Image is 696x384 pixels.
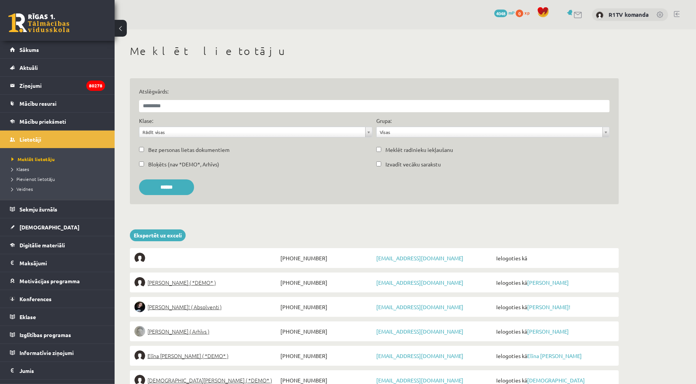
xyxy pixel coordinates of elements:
a: [EMAIL_ADDRESS][DOMAIN_NAME] [376,328,463,335]
a: Meklēt lietotāju [11,156,107,163]
a: Rādīt visas [139,127,372,137]
a: Informatīvie ziņojumi [10,344,105,361]
i: 80278 [86,81,105,91]
a: Veidnes [11,186,107,192]
a: Izglītības programas [10,326,105,344]
span: xp [524,10,529,16]
span: [PERSON_NAME]! ( Absolventi ) [147,302,222,312]
span: 0 [516,10,523,17]
span: Motivācijas programma [19,278,80,284]
img: Lelde Braune [134,326,145,337]
a: Aktuāli [10,59,105,76]
span: [PHONE_NUMBER] [278,326,374,337]
label: Klase: [139,117,153,125]
a: Sekmju žurnāls [10,200,105,218]
span: Digitālie materiāli [19,242,65,248]
span: Izglītības programas [19,331,71,338]
span: Visas [380,127,599,137]
a: R1TV komanda [609,11,649,18]
span: mP [508,10,515,16]
label: Meklēt radinieku iekļaušanu [385,146,453,154]
span: [PERSON_NAME] ( Arhīvs ) [147,326,209,337]
label: Bez personas lietas dokumentiem [148,146,230,154]
span: Pievienot lietotāju [11,176,55,182]
span: Ielogoties kā [494,350,614,361]
a: [PERSON_NAME]! ( Absolventi ) [134,302,278,312]
a: [DEMOGRAPHIC_DATA] [10,218,105,236]
legend: Ziņojumi [19,77,105,94]
a: Digitālie materiāli [10,236,105,254]
a: Rīgas 1. Tālmācības vidusskola [8,13,70,32]
a: [EMAIL_ADDRESS][DOMAIN_NAME] [376,255,463,261]
h1: Meklēt lietotāju [130,45,619,58]
img: Elīna Jolanta Bunce [134,350,145,361]
a: Klases [11,166,107,173]
span: Aktuāli [19,64,38,71]
a: [PERSON_NAME] ( Arhīvs ) [134,326,278,337]
span: Konferences [19,295,52,302]
a: Konferences [10,290,105,308]
span: Elīna [PERSON_NAME] ( *DEMO* ) [147,350,228,361]
a: Jumis [10,362,105,379]
legend: Maksājumi [19,254,105,272]
a: Lietotāji [10,131,105,148]
span: Veidnes [11,186,33,192]
span: Sākums [19,46,39,53]
a: [PERSON_NAME] [527,279,569,286]
a: [PERSON_NAME]! [527,303,570,310]
span: [PERSON_NAME] ( *DEMO* ) [147,277,216,288]
span: Mācību priekšmeti [19,118,66,125]
a: 4048 mP [494,10,515,16]
label: Izvadīt vecāku sarakstu [385,160,441,168]
img: R1TV komanda [596,11,604,19]
span: Jumis [19,367,34,374]
span: Klases [11,166,29,172]
span: Mācību resursi [19,100,57,107]
span: [PHONE_NUMBER] [278,302,374,312]
span: Ielogoties kā [494,253,614,263]
a: Maksājumi [10,254,105,272]
a: [PERSON_NAME] ( *DEMO* ) [134,277,278,288]
span: [DEMOGRAPHIC_DATA] [19,224,79,231]
a: Pievienot lietotāju [11,176,107,182]
span: Eklase [19,313,36,320]
span: Meklēt lietotāju [11,156,55,162]
span: Ielogoties kā [494,302,614,312]
a: Mācību resursi [10,95,105,112]
span: Ielogoties kā [494,277,614,288]
a: Eksportēt uz exceli [130,229,186,241]
img: Elīna Elizabete Ancveriņa [134,277,145,288]
a: Elīna [PERSON_NAME] ( *DEMO* ) [134,350,278,361]
a: [EMAIL_ADDRESS][DOMAIN_NAME] [376,352,463,359]
a: Motivācijas programma [10,272,105,290]
a: Visas [377,127,609,137]
span: Lietotāji [19,136,41,143]
span: [PHONE_NUMBER] [278,253,374,263]
span: Rādīt visas [142,127,362,137]
span: [PHONE_NUMBER] [278,277,374,288]
span: 4048 [494,10,507,17]
img: Sofija Anrio-Karlauska! [134,302,145,312]
a: Ziņojumi80278 [10,77,105,94]
a: [EMAIL_ADDRESS][DOMAIN_NAME] [376,377,463,384]
span: Informatīvie ziņojumi [19,349,74,356]
label: Bloķēts (nav *DEMO*, Arhīvs) [148,160,219,168]
a: Elīna [PERSON_NAME] [527,352,582,359]
span: [PHONE_NUMBER] [278,350,374,361]
a: [EMAIL_ADDRESS][DOMAIN_NAME] [376,279,463,286]
a: Mācību priekšmeti [10,113,105,130]
label: Grupa: [376,117,392,125]
a: [PERSON_NAME] [527,328,569,335]
span: Ielogoties kā [494,326,614,337]
a: Sākums [10,41,105,58]
a: Eklase [10,308,105,326]
a: [EMAIL_ADDRESS][DOMAIN_NAME] [376,303,463,310]
label: Atslēgvārds: [139,87,610,95]
a: 0 xp [516,10,533,16]
span: Sekmju žurnāls [19,206,57,213]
